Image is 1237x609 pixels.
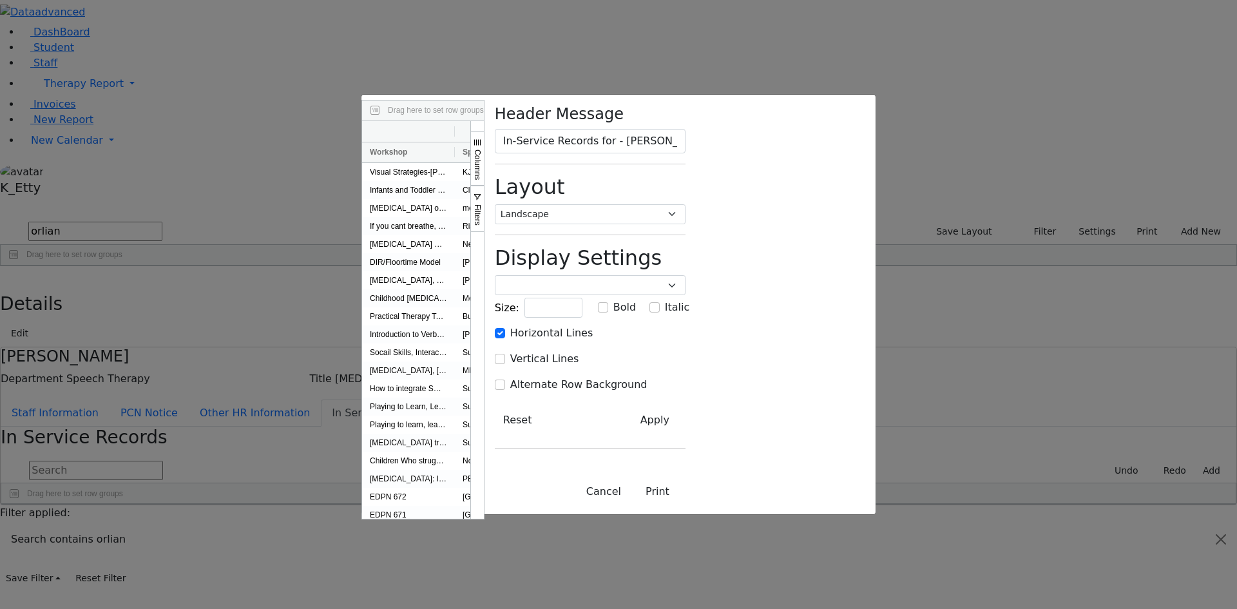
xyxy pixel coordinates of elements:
[510,325,593,341] label: Horizontal Lines
[613,300,636,315] label: Bold
[455,217,548,235] div: Rising Starts
[455,181,548,199] div: Clinical Connections
[455,343,548,362] div: Summit
[578,479,629,504] button: Close
[362,398,1086,416] div: Press SPACE to select this row.
[362,470,1086,488] div: Press SPACE to select this row.
[495,105,686,124] h4: Header Message
[495,246,686,270] h2: Display Settings
[362,362,455,380] div: [MEDICAL_DATA], [MEDICAL_DATA] and [MEDICAL_DATA]
[362,488,1086,506] div: Press SPACE to select this row.
[362,217,1086,235] div: Press SPACE to select this row.
[463,148,494,157] span: Sponsor
[362,253,455,271] div: DIR/Floortime Model
[455,235,548,253] div: New England Educational Institute
[362,235,1086,253] div: Press SPACE to select this row.
[362,416,1086,434] div: Press SPACE to select this row.
[388,106,484,115] span: Drag here to set row groups
[362,271,455,289] div: [MEDICAL_DATA], Making Connections
[455,434,548,452] div: Summit Professional Education
[455,470,548,488] div: PESI
[362,325,455,343] div: Introduction to Verbal Behavior
[362,488,455,506] div: EDPN 672
[473,204,482,226] span: Filters
[370,148,407,157] span: Workshop
[362,235,455,253] div: [MEDICAL_DATA] Disorder and [MEDICAL_DATA]
[455,452,548,470] div: Northern speech services
[362,416,455,434] div: Playing to learn, learning to play
[473,150,482,180] span: Columns
[362,307,455,325] div: Practical Therapy Techniques for Persistent Articulation Errors
[362,289,455,307] div: Childhood [MEDICAL_DATA]
[362,217,455,235] div: If you cant breathe, you cant function
[362,343,1086,362] div: Press SPACE to select this row.
[495,408,541,432] button: Reset
[665,300,689,315] label: Italic
[455,271,548,289] div: [PERSON_NAME]
[362,380,455,398] div: How to integrate Smart Technology in Special Needs
[362,434,455,452] div: [MEDICAL_DATA] treatment for children and adults
[362,307,1086,325] div: Press SPACE to select this row.
[470,186,484,232] button: Filters
[455,362,548,380] div: MEDS-PESI
[362,253,1086,271] div: Press SPACE to select this row.
[362,289,1086,307] div: Press SPACE to select this row.
[455,506,548,524] div: [GEOGRAPHIC_DATA]
[362,181,455,199] div: Infants and Toddler with oral-motor feeding disorders
[470,131,484,186] button: Columns
[362,506,455,524] div: EDPN 671
[624,408,686,432] button: Apply
[362,362,1086,380] div: Press SPACE to select this row.
[362,199,455,217] div: [MEDICAL_DATA] of Resonance disorders
[495,300,519,316] label: Size:
[455,253,548,271] div: [PERSON_NAME]
[455,199,548,217] div: medical education services
[362,163,1086,181] div: Press SPACE to select this row.
[362,470,455,488] div: [MEDICAL_DATA]: Interventions for challenging Behaviors in Children, Adolescents and young adults
[362,325,1086,343] div: Press SPACE to select this row.
[362,343,455,362] div: Socail Skills, Interaction and Pragmatic Language
[455,488,548,506] div: [GEOGRAPHIC_DATA]
[362,398,455,416] div: Playing to Learn, Learning to play
[455,325,548,343] div: [PERSON_NAME] Clinic
[455,398,548,416] div: Summit
[362,452,455,470] div: Children Who struggle to speak:
[510,351,579,367] label: Vertical Lines
[362,380,1086,398] div: Press SPACE to select this row.
[362,434,1086,452] div: Press SPACE to select this row.
[362,163,455,181] div: Visual Strategies-[PERSON_NAME]
[455,289,548,307] div: Meds/PESI
[455,307,548,325] div: Bureau of Education & Research
[362,199,1086,217] div: Press SPACE to select this row.
[362,452,1086,470] div: Press SPACE to select this row.
[629,479,686,504] button: Print
[362,506,1086,524] div: Press SPACE to select this row.
[455,380,548,398] div: Summit Professional Education
[510,377,647,392] label: Alternate Row Background
[362,181,1086,199] div: Press SPACE to select this row.
[455,163,548,181] div: KJ UFSD
[362,271,1086,289] div: Press SPACE to select this row.
[495,175,686,199] h2: Layout
[455,416,548,434] div: Summit Professional Education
